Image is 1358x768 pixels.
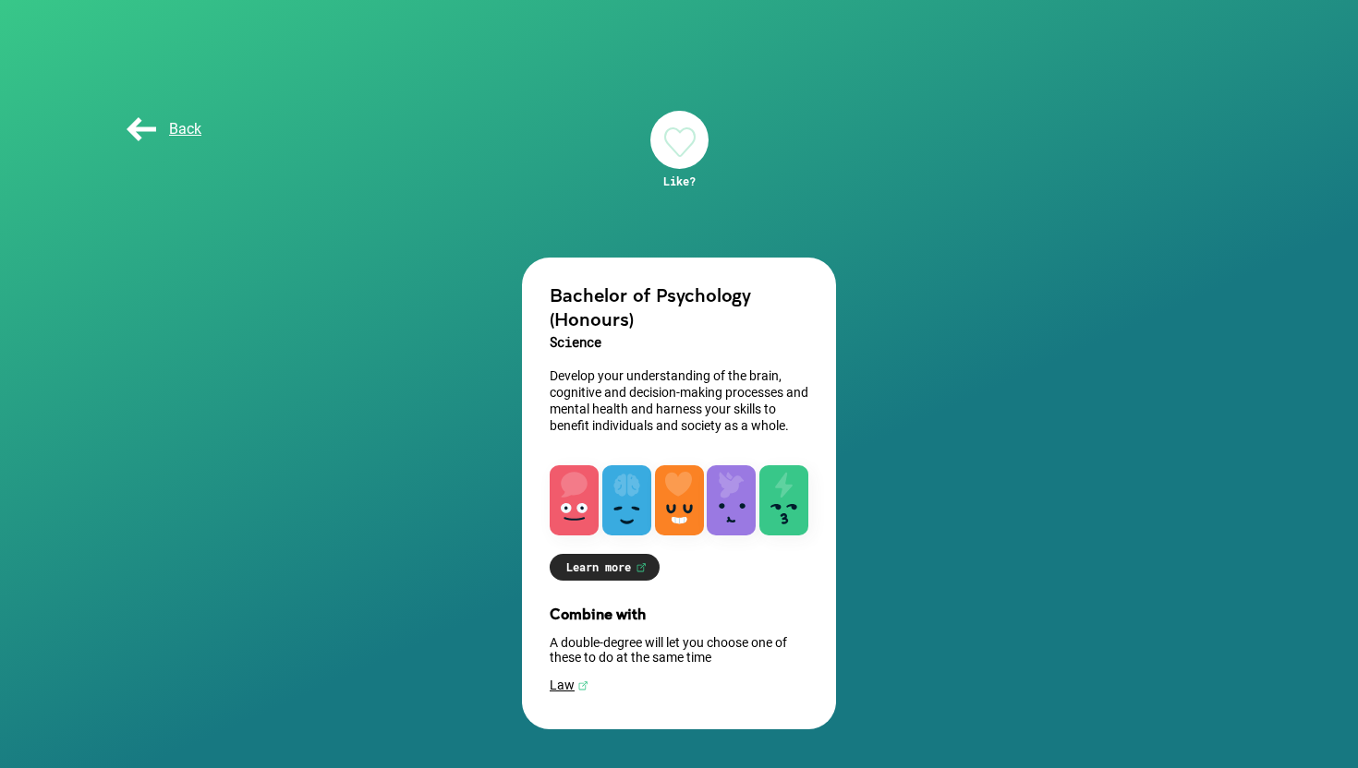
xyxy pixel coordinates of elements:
h3: Science [550,330,808,354]
span: Back [123,120,201,138]
h2: Bachelor of Psychology (Honours) [550,282,808,330]
a: Learn more [550,554,660,581]
a: Law [550,678,808,692]
h3: Combine with [550,605,808,622]
p: A double-degree will let you choose one of these to do at the same time [550,635,808,665]
img: Law [577,680,588,691]
p: Develop your understanding of the brain, cognitive and decision-making processes and mental healt... [550,367,808,434]
img: Learn more [636,562,647,573]
div: Like? [650,174,709,188]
